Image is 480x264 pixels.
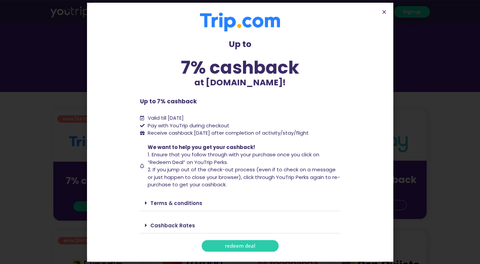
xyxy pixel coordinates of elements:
p: Up to [140,38,340,51]
div: Terms & conditions [140,195,340,211]
a: Cashback Rates [150,222,195,229]
a: Terms & conditions [150,200,202,207]
div: Cashback Rates [140,218,340,233]
b: Up to 7% cashback [140,97,197,105]
span: redeem deal [225,243,255,248]
div: 7% cashback [140,59,340,76]
span: 2. If you jump out of the check-out process (even if to check on a message or just happen to clos... [148,166,340,188]
span: Valid till [DATE] [148,114,184,121]
span: Receive cashback [DATE] after completion of activity/stay/flight [148,129,309,136]
a: redeem deal [202,240,279,252]
span: Pay with YouTrip during checkout [146,122,229,130]
span: We want to help you get your cashback! [148,144,255,151]
a: Close [382,9,387,14]
p: at [DOMAIN_NAME]! [140,76,340,89]
span: 1. Ensure that you follow through with your purchase once you click on “Redeem Deal” on YouTrip P... [148,151,319,166]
